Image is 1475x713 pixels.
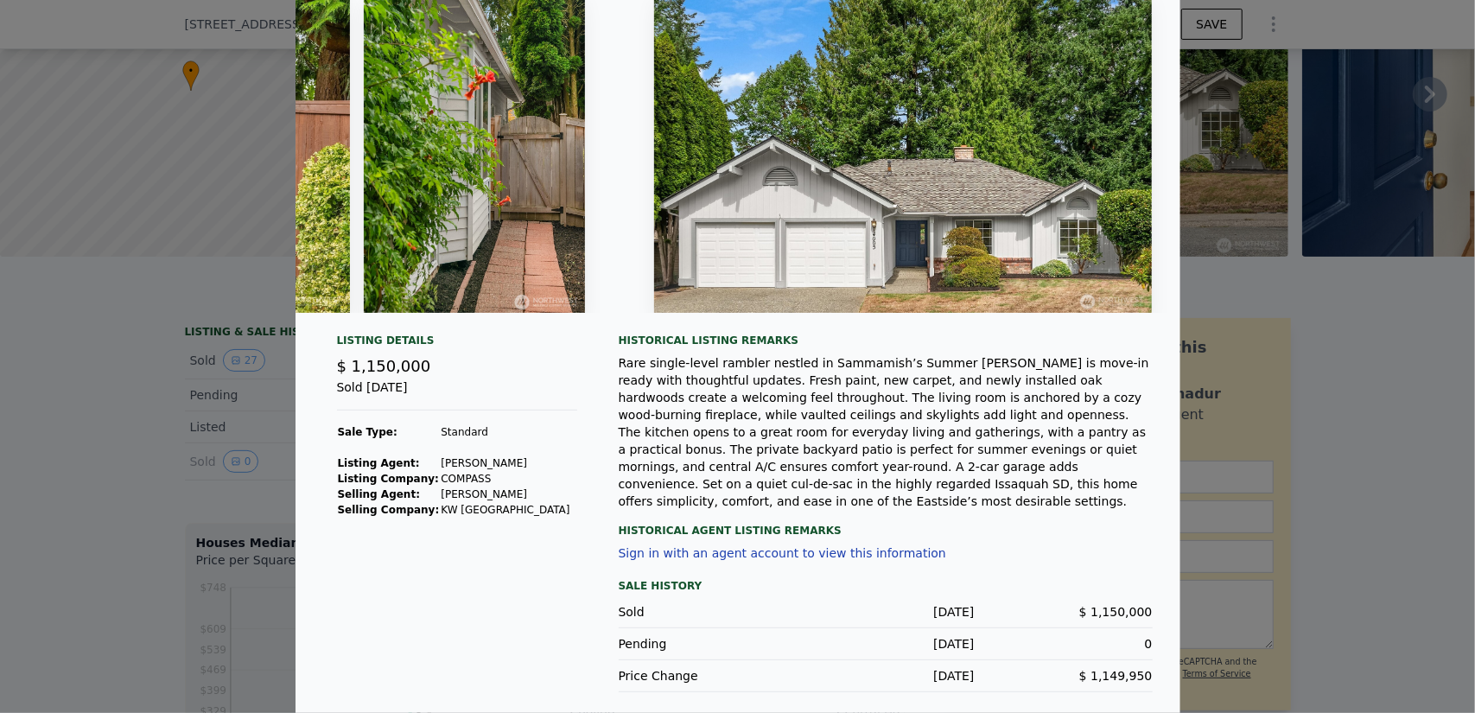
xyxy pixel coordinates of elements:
[1079,605,1153,619] span: $ 1,150,000
[619,510,1153,538] div: Historical Agent Listing Remarks
[338,488,421,500] strong: Selling Agent:
[797,603,975,621] div: [DATE]
[338,457,420,469] strong: Listing Agent:
[797,635,975,653] div: [DATE]
[619,576,1153,596] div: Sale History
[337,379,577,411] div: Sold [DATE]
[619,334,1153,347] div: Historical Listing remarks
[440,502,570,518] td: KW [GEOGRAPHIC_DATA]
[975,635,1153,653] div: 0
[338,473,439,485] strong: Listing Company:
[619,354,1153,510] div: Rare single-level rambler nestled in Sammamish’s Summer [PERSON_NAME] is move-in ready with thoug...
[619,546,946,560] button: Sign in with an agent account to view this information
[619,635,797,653] div: Pending
[440,455,570,471] td: [PERSON_NAME]
[440,487,570,502] td: [PERSON_NAME]
[797,667,975,684] div: [DATE]
[440,424,570,440] td: Standard
[619,667,797,684] div: Price Change
[440,471,570,487] td: COMPASS
[338,504,440,516] strong: Selling Company:
[337,334,577,354] div: Listing Details
[338,426,397,438] strong: Sale Type:
[619,603,797,621] div: Sold
[1079,669,1153,683] span: $ 1,149,950
[337,357,431,375] span: $ 1,150,000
